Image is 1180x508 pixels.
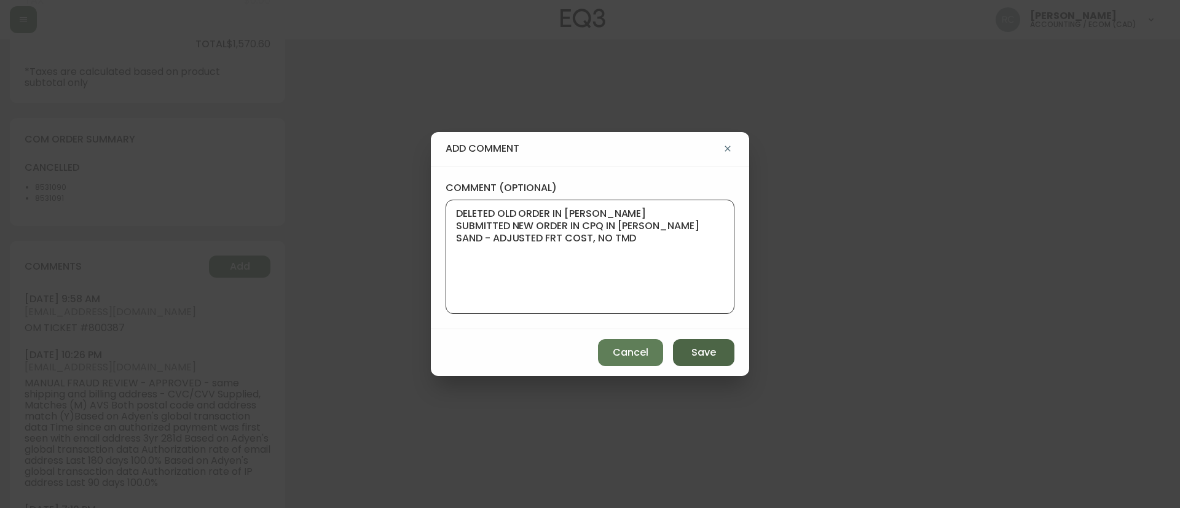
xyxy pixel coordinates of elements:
textarea: DELETED OLD ORDER IN [PERSON_NAME] SUBMITTED NEW ORDER IN CPQ IN [PERSON_NAME] SAND - ADJUSTED FR... [456,208,724,306]
span: Cancel [613,346,648,359]
label: comment (optional) [446,181,734,195]
button: Cancel [598,339,663,366]
button: Save [673,339,734,366]
h4: add comment [446,142,721,155]
span: Save [691,346,716,359]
